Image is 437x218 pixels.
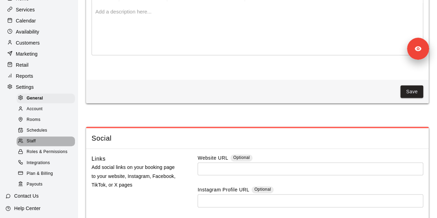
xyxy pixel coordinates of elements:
[17,104,75,114] div: Account
[17,136,78,147] a: Staff
[92,134,423,143] span: Social
[6,82,72,92] a: Settings
[16,84,34,91] p: Settings
[17,158,78,168] a: Integrations
[17,126,75,135] div: Schedules
[16,61,29,68] p: Retail
[198,186,249,194] label: Instagram Profile URL
[27,170,53,177] span: Plan & Billing
[92,163,178,189] p: Add social links on your booking page to your website, Instagram, Facebook, TikTok, or X pages
[27,127,47,134] span: Schedules
[27,149,67,155] span: Roles & Permissions
[27,160,50,167] span: Integrations
[17,180,75,189] div: Payouts
[6,16,72,26] a: Calendar
[254,187,271,192] span: Optional
[6,60,72,70] a: Retail
[16,50,38,57] p: Marketing
[17,136,75,146] div: Staff
[92,154,106,163] h6: Links
[16,28,39,35] p: Availability
[17,93,78,104] a: General
[27,95,43,102] span: General
[17,115,75,125] div: Rooms
[17,169,75,179] div: Plan & Billing
[17,168,78,179] a: Plan & Billing
[16,6,35,13] p: Services
[6,49,72,59] a: Marketing
[17,104,78,114] a: Account
[16,73,33,79] p: Reports
[14,205,40,212] p: Help Center
[17,158,75,168] div: Integrations
[16,17,36,24] p: Calendar
[400,85,423,98] button: Save
[16,39,40,46] p: Customers
[198,154,228,162] label: Website URL
[14,192,39,199] p: Contact Us
[233,155,250,160] span: Optional
[6,38,72,48] a: Customers
[17,147,75,157] div: Roles & Permissions
[17,125,78,136] a: Schedules
[17,115,78,125] a: Rooms
[6,4,72,15] a: Services
[27,116,40,123] span: Rooms
[17,147,78,158] a: Roles & Permissions
[17,94,75,103] div: General
[17,179,78,190] a: Payouts
[27,181,42,188] span: Payouts
[6,71,72,81] a: Reports
[27,138,36,145] span: Staff
[27,106,42,113] span: Account
[6,27,72,37] a: Availability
